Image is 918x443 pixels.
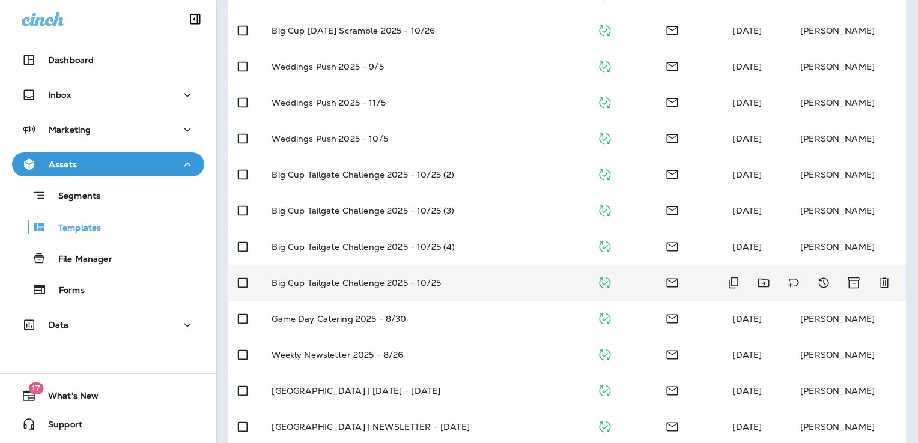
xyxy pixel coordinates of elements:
span: Caitlin Wilson [732,61,762,72]
td: [PERSON_NAME] [791,337,906,373]
span: Published [597,132,612,143]
p: Big Cup Tailgate Challenge 2025 - 10/25 (3) [272,206,454,215]
p: Dashboard [48,55,94,65]
td: [PERSON_NAME] [791,13,906,49]
span: Meredith Otero [732,385,762,396]
button: Collapse Sidebar [178,7,212,31]
span: Email [665,348,679,359]
p: Weddings Push 2025 - 10/5 [272,134,388,143]
span: Email [665,240,679,251]
p: Big Cup [DATE] Scramble 2025 - 10/26 [272,26,435,35]
p: Weddings Push 2025 - 9/5 [272,62,383,71]
td: [PERSON_NAME] [791,301,906,337]
span: Email [665,132,679,143]
p: Game Day Catering 2025 - 8/30 [272,314,406,324]
button: View Changelog [812,271,836,295]
span: Email [665,312,679,323]
button: Duplicate [722,271,746,295]
p: Weekly Newsletter 2025 - 8/26 [272,350,403,360]
span: Email [665,60,679,71]
span: Published [597,204,612,215]
span: Email [665,168,679,179]
button: Support [12,412,204,436]
p: Segments [46,191,100,203]
td: [PERSON_NAME] [791,229,906,265]
p: Forms [47,285,85,297]
span: Published [597,96,612,107]
td: [PERSON_NAME] [791,49,906,85]
p: Marketing [49,125,91,134]
button: Templates [12,214,204,240]
span: Caitlin Wilson [732,241,762,252]
button: Forms [12,277,204,302]
span: Published [597,24,612,35]
p: Big Cup Tailgate Challenge 2025 - 10/25 (4) [272,242,455,252]
button: Inbox [12,83,204,107]
span: 17 [28,382,43,394]
button: Add tags [782,271,806,295]
p: File Manager [46,254,112,265]
p: Weddings Push 2025 - 11/5 [272,98,386,107]
button: Delete [872,271,896,295]
span: Published [597,60,612,71]
span: Published [597,312,612,323]
p: [GEOGRAPHIC_DATA] | [DATE] - [DATE] [272,386,440,396]
td: [PERSON_NAME] [791,373,906,409]
p: Data [49,320,69,330]
button: Dashboard [12,48,204,72]
span: What's New [36,391,99,405]
span: Meredith Otero [732,421,762,432]
span: Published [597,348,612,359]
button: Assets [12,152,204,176]
p: Templates [46,223,101,234]
span: Caitlin Wilson [732,97,762,108]
span: Published [597,168,612,179]
td: [PERSON_NAME] [791,121,906,157]
span: Email [665,24,679,35]
span: Email [665,96,679,107]
button: Archive [842,271,866,295]
p: Big Cup Tailgate Challenge 2025 - 10/25 (2) [272,170,454,179]
p: Inbox [48,90,71,100]
td: [PERSON_NAME] [791,193,906,229]
span: Published [597,384,612,395]
span: Caitlin Wilson [732,169,762,180]
span: Email [665,384,679,395]
button: File Manager [12,246,204,271]
span: Email [665,204,679,215]
p: Big Cup Tailgate Challenge 2025 - 10/25 [272,278,440,288]
td: [PERSON_NAME] [791,85,906,121]
span: Caitlin Wilson [732,205,762,216]
td: [PERSON_NAME] [791,157,906,193]
p: Assets [49,160,77,169]
span: Published [597,240,612,251]
button: 17What's New [12,384,204,408]
p: [GEOGRAPHIC_DATA] | NEWSLETTER - [DATE] [272,422,469,432]
button: Marketing [12,118,204,142]
span: Caitlin Wilson [732,313,762,324]
span: Caitlin Wilson [732,349,762,360]
button: Move to folder [752,271,776,295]
button: Data [12,313,204,337]
span: Caitlin Wilson [732,133,762,144]
span: Published [597,420,612,431]
span: Support [36,420,82,434]
span: Caitlin Wilson [732,25,762,36]
span: Published [597,276,612,287]
span: Email [665,276,679,287]
button: Segments [12,182,204,208]
span: Email [665,420,679,431]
